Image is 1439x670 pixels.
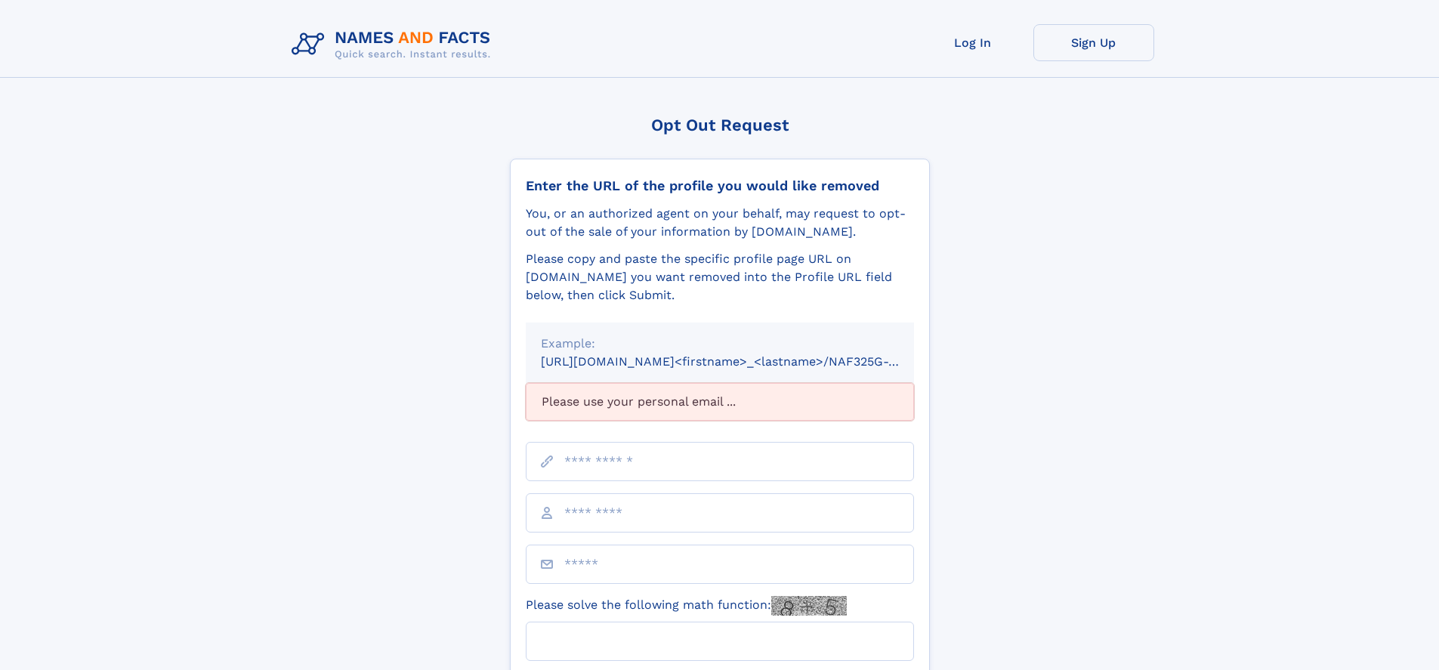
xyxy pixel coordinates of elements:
a: Sign Up [1033,24,1154,61]
div: Enter the URL of the profile you would like removed [526,178,914,194]
div: Example: [541,335,899,353]
label: Please solve the following math function: [526,596,847,616]
small: [URL][DOMAIN_NAME]<firstname>_<lastname>/NAF325G-xxxxxxxx [541,354,943,369]
div: You, or an authorized agent on your behalf, may request to opt-out of the sale of your informatio... [526,205,914,241]
a: Log In [912,24,1033,61]
div: Please use your personal email ... [526,383,914,421]
img: Logo Names and Facts [286,24,503,65]
div: Opt Out Request [510,116,930,134]
div: Please copy and paste the specific profile page URL on [DOMAIN_NAME] you want removed into the Pr... [526,250,914,304]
